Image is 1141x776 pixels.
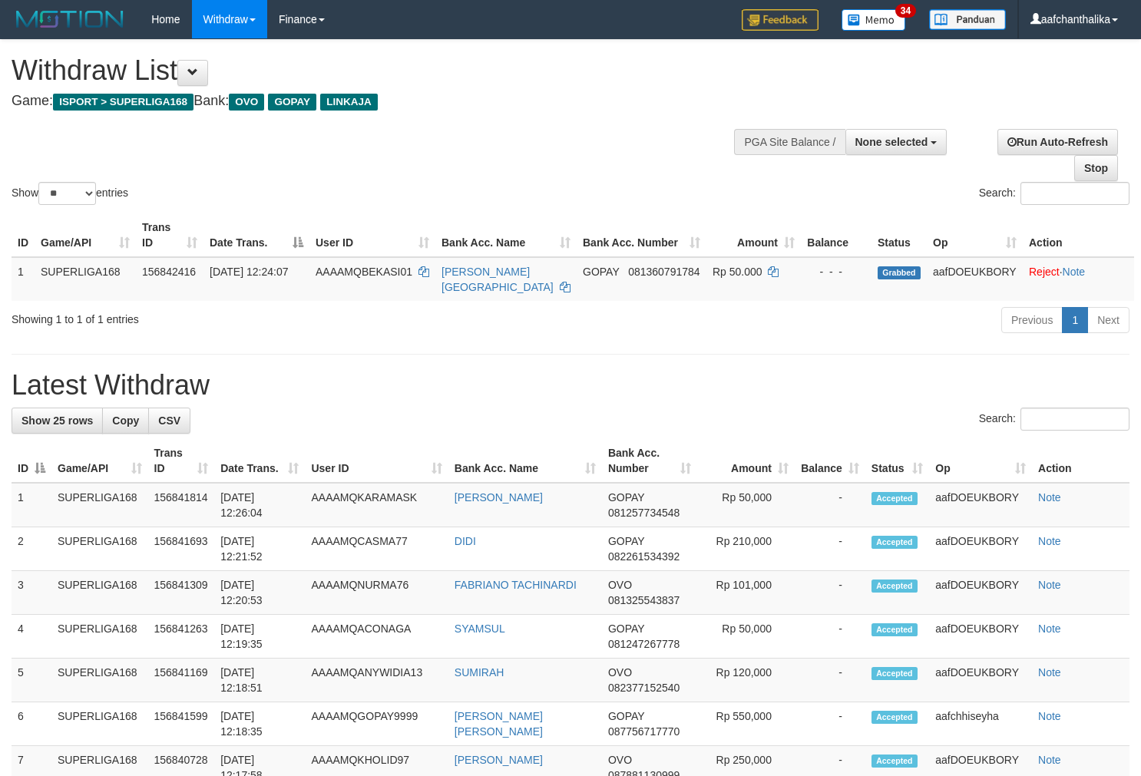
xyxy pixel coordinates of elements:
td: AAAAMQNURMA76 [305,571,448,615]
a: Copy [102,408,149,434]
td: 156841169 [148,659,215,702]
span: Accepted [871,667,918,680]
td: [DATE] 12:20:53 [214,571,305,615]
input: Search: [1020,408,1129,431]
span: Accepted [871,492,918,505]
a: Note [1063,266,1086,278]
span: Accepted [871,623,918,636]
td: SUPERLIGA168 [51,483,148,527]
td: - [795,659,865,702]
a: DIDI [455,535,476,547]
a: Note [1038,622,1061,635]
a: SUMIRAH [455,666,504,679]
th: Op: activate to sort column ascending [927,213,1023,257]
a: Note [1038,579,1061,591]
a: Previous [1001,307,1063,333]
td: - [795,483,865,527]
td: · [1023,257,1134,301]
td: SUPERLIGA168 [51,615,148,659]
td: Rp 210,000 [697,527,795,571]
span: ISPORT > SUPERLIGA168 [53,94,193,111]
span: Copy 081360791784 to clipboard [628,266,699,278]
td: aafDOEUKBORY [929,527,1032,571]
span: Grabbed [878,266,921,279]
td: 5 [12,659,51,702]
div: - - - [807,264,865,279]
a: Note [1038,535,1061,547]
td: AAAAMQGOPAY9999 [305,702,448,746]
th: Game/API: activate to sort column ascending [35,213,136,257]
td: AAAAMQKARAMASK [305,483,448,527]
span: GOPAY [608,622,644,635]
td: - [795,527,865,571]
td: [DATE] 12:26:04 [214,483,305,527]
input: Search: [1020,182,1129,205]
span: Accepted [871,536,918,549]
a: Note [1038,491,1061,504]
td: 156841309 [148,571,215,615]
td: aafDOEUKBORY [929,659,1032,702]
td: SUPERLIGA168 [51,527,148,571]
td: [DATE] 12:21:52 [214,527,305,571]
th: Bank Acc. Name: activate to sort column ascending [448,439,602,483]
span: Accepted [871,755,918,768]
td: SUPERLIGA168 [51,659,148,702]
th: Balance [801,213,871,257]
a: Stop [1074,155,1118,181]
a: [PERSON_NAME] [GEOGRAPHIC_DATA] [442,266,554,293]
a: CSV [148,408,190,434]
td: 1 [12,483,51,527]
h1: Withdraw List [12,55,746,86]
th: Op: activate to sort column ascending [929,439,1032,483]
span: CSV [158,414,180,427]
span: Accepted [871,711,918,724]
th: Balance: activate to sort column ascending [795,439,865,483]
th: User ID: activate to sort column ascending [309,213,435,257]
label: Show entries [12,182,128,205]
h4: Game: Bank: [12,94,746,109]
td: 156841263 [148,615,215,659]
a: [PERSON_NAME] [455,754,543,766]
button: None selected [845,129,948,155]
a: SYAMSUL [455,622,505,635]
th: User ID: activate to sort column ascending [305,439,448,483]
td: aafDOEUKBORY [929,615,1032,659]
a: Next [1087,307,1129,333]
td: 4 [12,615,51,659]
td: Rp 101,000 [697,571,795,615]
a: Note [1038,666,1061,679]
th: Action [1032,439,1129,483]
td: AAAAMQCASMA77 [305,527,448,571]
td: - [795,702,865,746]
td: 2 [12,527,51,571]
th: Trans ID: activate to sort column ascending [148,439,215,483]
img: Button%20Memo.svg [842,9,906,31]
span: Copy [112,414,139,427]
span: Copy 081257734548 to clipboard [608,507,680,519]
td: aafDOEUKBORY [929,483,1032,527]
td: [DATE] 12:18:51 [214,659,305,702]
th: Trans ID: activate to sort column ascending [136,213,203,257]
span: Copy 082261534392 to clipboard [608,550,680,563]
th: Bank Acc. Name: activate to sort column ascending [435,213,577,257]
td: AAAAMQACONAGA [305,615,448,659]
span: Copy 082377152540 to clipboard [608,682,680,694]
td: 156841814 [148,483,215,527]
img: MOTION_logo.png [12,8,128,31]
span: [DATE] 12:24:07 [210,266,288,278]
select: Showentries [38,182,96,205]
td: Rp 120,000 [697,659,795,702]
span: GOPAY [583,266,619,278]
td: SUPERLIGA168 [35,257,136,301]
a: Show 25 rows [12,408,103,434]
th: Date Trans.: activate to sort column ascending [214,439,305,483]
span: Copy 081325543837 to clipboard [608,594,680,606]
th: Status: activate to sort column ascending [865,439,929,483]
span: 156842416 [142,266,196,278]
span: Show 25 rows [21,414,93,427]
td: [DATE] 12:18:35 [214,702,305,746]
td: aafchhiseyha [929,702,1032,746]
a: [PERSON_NAME] [455,491,543,504]
span: 34 [895,4,916,18]
td: 6 [12,702,51,746]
